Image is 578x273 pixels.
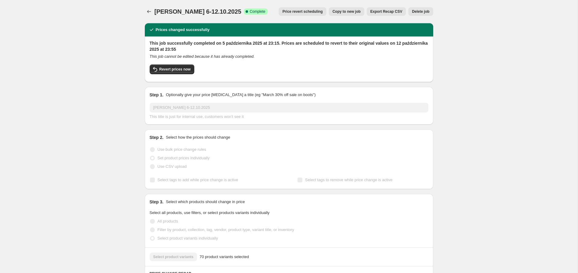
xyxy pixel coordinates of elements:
input: 30% off holiday sale [150,103,428,112]
span: Set product prices individually [158,156,210,160]
span: Select tags to remove while price change is active [305,178,393,182]
p: Select how the prices should change [166,134,230,140]
span: Select all products, use filters, or select products variants individually [150,210,270,215]
button: Export Recap CSV [367,7,406,16]
button: Delete job [408,7,433,16]
span: Filter by product, collection, tag, vendor, product type, variant title, or inventory [158,227,294,232]
span: Use bulk price change rules [158,147,206,152]
span: Copy to new job [332,9,361,14]
button: Revert prices now [150,64,194,74]
span: This title is just for internal use, customers won't see it [150,114,244,119]
h2: Prices changed successfully [156,27,210,33]
span: Select tags to add while price change is active [158,178,238,182]
button: Copy to new job [329,7,364,16]
span: [PERSON_NAME] 6-12.10.2025 [155,8,241,15]
i: This job cannot be edited because it has already completed. [150,54,255,59]
span: Export Recap CSV [370,9,402,14]
button: Price revert scheduling [279,7,326,16]
h2: This job successfully completed on 5 października 2025 at 23:15. Prices are scheduled to revert t... [150,40,428,52]
h2: Step 3. [150,199,164,205]
h2: Step 2. [150,134,164,140]
span: Select product variants individually [158,236,218,240]
span: 70 product variants selected [199,254,249,260]
span: Delete job [412,9,429,14]
span: Price revert scheduling [282,9,323,14]
button: Price change jobs [145,7,153,16]
p: Select which products should change in price [166,199,245,205]
span: All products [158,219,178,223]
h2: Step 1. [150,92,164,98]
p: Optionally give your price [MEDICAL_DATA] a title (eg "March 30% off sale on boots") [166,92,315,98]
span: Revert prices now [159,67,191,72]
span: Complete [250,9,265,14]
span: Use CSV upload [158,164,187,169]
